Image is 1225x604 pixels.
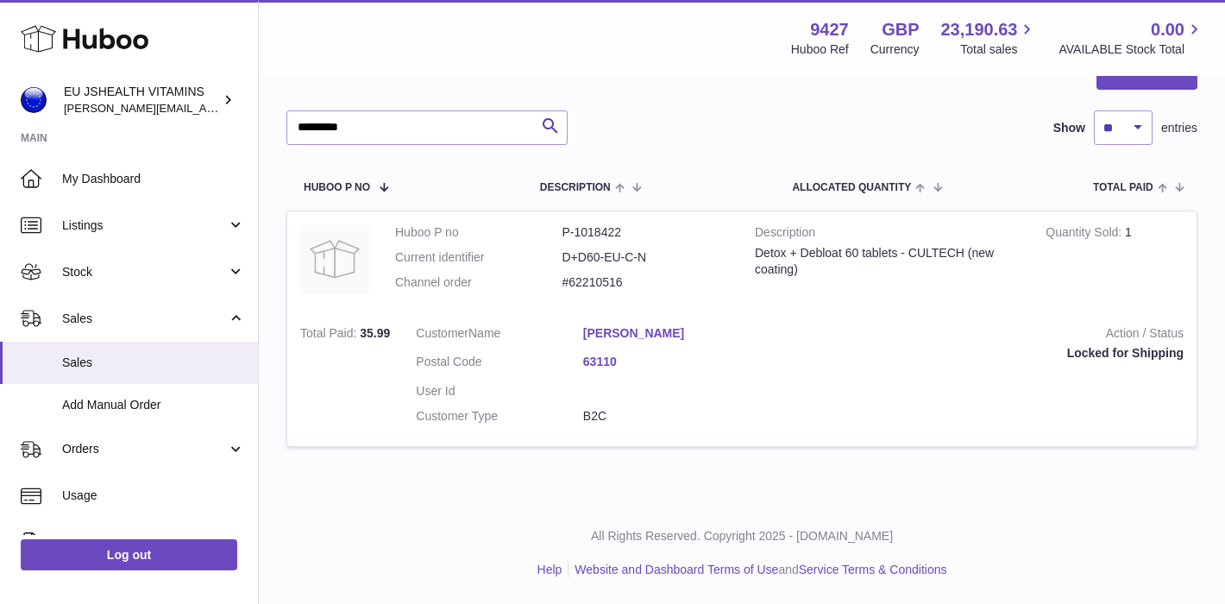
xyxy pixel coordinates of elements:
p: All Rights Reserved. Copyright 2025 - [DOMAIN_NAME] [273,528,1211,544]
dt: Huboo P no [395,224,562,241]
a: Log out [21,539,237,570]
dt: Current identifier [395,249,562,266]
span: Stock [62,264,227,280]
span: 23,190.63 [940,18,1017,41]
img: no-photo.jpg [300,224,369,293]
div: Huboo Ref [791,41,849,58]
dd: D+D60-EU-C-N [562,249,730,266]
span: Listings [62,217,227,234]
dt: User Id [416,383,583,400]
img: laura@jessicasepel.com [21,87,47,113]
span: My Dashboard [62,171,245,187]
span: 0.00 [1151,18,1184,41]
a: 23,190.63 Total sales [940,18,1037,58]
span: Sales [62,355,245,371]
a: [PERSON_NAME] [583,325,751,342]
dd: #62210516 [562,274,730,291]
span: Huboo P no [304,182,370,193]
a: 63110 [583,354,751,370]
span: 35.99 [360,326,390,340]
dt: Customer Type [416,408,583,425]
a: Website and Dashboard Terms of Use [575,563,778,576]
span: AVAILABLE Stock Total [1059,41,1204,58]
dt: Name [416,325,583,346]
strong: GBP [882,18,919,41]
strong: Total Paid [300,326,360,344]
span: entries [1161,120,1197,136]
span: Usage [62,488,245,504]
strong: Action / Status [776,325,1184,346]
span: Customer [416,326,468,340]
div: EU JSHEALTH VITAMINS [64,84,219,116]
span: Add Manual Order [62,397,245,413]
span: Description [540,182,611,193]
a: Service Terms & Conditions [799,563,947,576]
td: 1 [1033,211,1197,312]
span: Invoicing and Payments [62,534,227,551]
li: and [569,562,946,578]
span: Orders [62,441,227,457]
dt: Channel order [395,274,562,291]
dd: P-1018422 [562,224,730,241]
dt: Postal Code [416,354,583,374]
span: Total sales [960,41,1037,58]
div: Detox + Debloat 60 tablets - CULTECH (new coating) [755,245,1020,278]
strong: 9427 [810,18,849,41]
label: Show [1053,120,1085,136]
div: Currency [870,41,920,58]
a: Help [537,563,562,576]
strong: Quantity Sold [1046,225,1125,243]
strong: Description [755,224,1020,245]
span: Sales [62,311,227,327]
span: ALLOCATED Quantity [792,182,911,193]
a: 0.00 AVAILABLE Stock Total [1059,18,1204,58]
div: Locked for Shipping [776,345,1184,362]
dd: B2C [583,408,751,425]
span: Total paid [1093,182,1153,193]
span: [PERSON_NAME][EMAIL_ADDRESS][DOMAIN_NAME] [64,101,346,115]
